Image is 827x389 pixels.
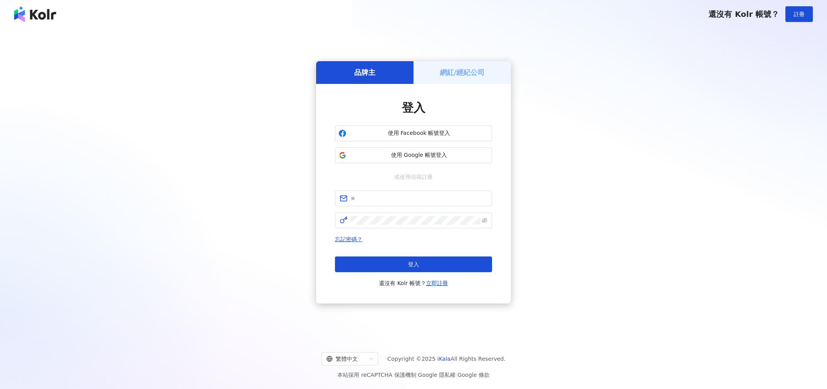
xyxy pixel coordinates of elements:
span: Copyright © 2025 All Rights Reserved. [388,354,506,364]
h5: 網紅/經紀公司 [440,67,485,77]
span: 或使用信箱註冊 [389,173,438,181]
button: 註冊 [785,6,813,22]
span: 登入 [402,101,425,115]
a: iKala [437,356,451,362]
span: 登入 [408,261,419,267]
button: 使用 Google 帳號登入 [335,147,492,163]
a: Google 條款 [457,372,490,378]
span: 還沒有 Kolr 帳號？ [708,9,779,19]
span: 使用 Google 帳號登入 [349,151,489,159]
span: 還沒有 Kolr 帳號？ [379,278,448,288]
span: 本站採用 reCAPTCHA 保護機制 [337,370,489,380]
button: 使用 Facebook 帳號登入 [335,125,492,141]
span: 使用 Facebook 帳號登入 [349,129,489,137]
img: logo [14,6,56,22]
span: eye-invisible [482,218,487,223]
div: 繁體中文 [326,353,366,365]
button: 登入 [335,256,492,272]
h5: 品牌主 [354,67,375,77]
span: | [456,372,457,378]
span: | [416,372,418,378]
a: 忘記密碼？ [335,236,362,242]
span: 註冊 [794,11,805,17]
a: Google 隱私權 [418,372,456,378]
a: 立即註冊 [426,280,448,286]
